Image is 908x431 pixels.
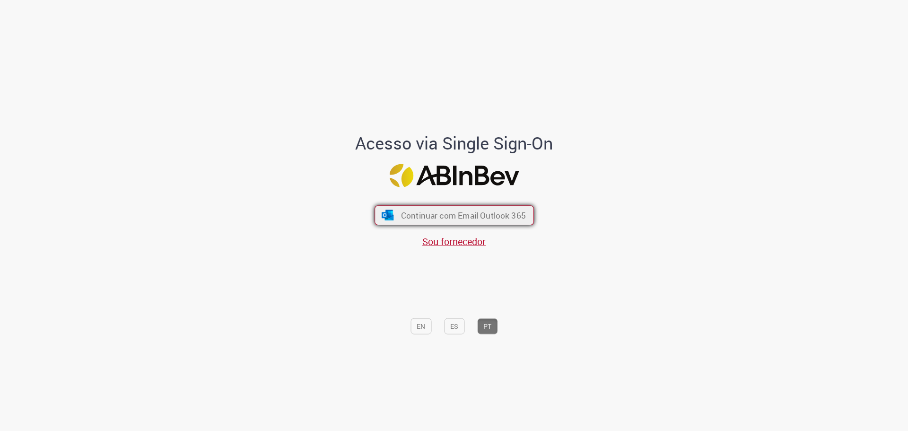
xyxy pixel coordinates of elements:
button: ES [444,318,464,334]
button: EN [410,318,431,334]
button: ícone Azure/Microsoft 360 Continuar com Email Outlook 365 [375,205,534,225]
a: Sou fornecedor [422,235,486,248]
button: PT [477,318,498,334]
h1: Acesso via Single Sign-On [323,134,585,153]
img: ícone Azure/Microsoft 360 [381,210,394,220]
span: Continuar com Email Outlook 365 [401,210,525,220]
img: Logo ABInBev [389,164,519,187]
